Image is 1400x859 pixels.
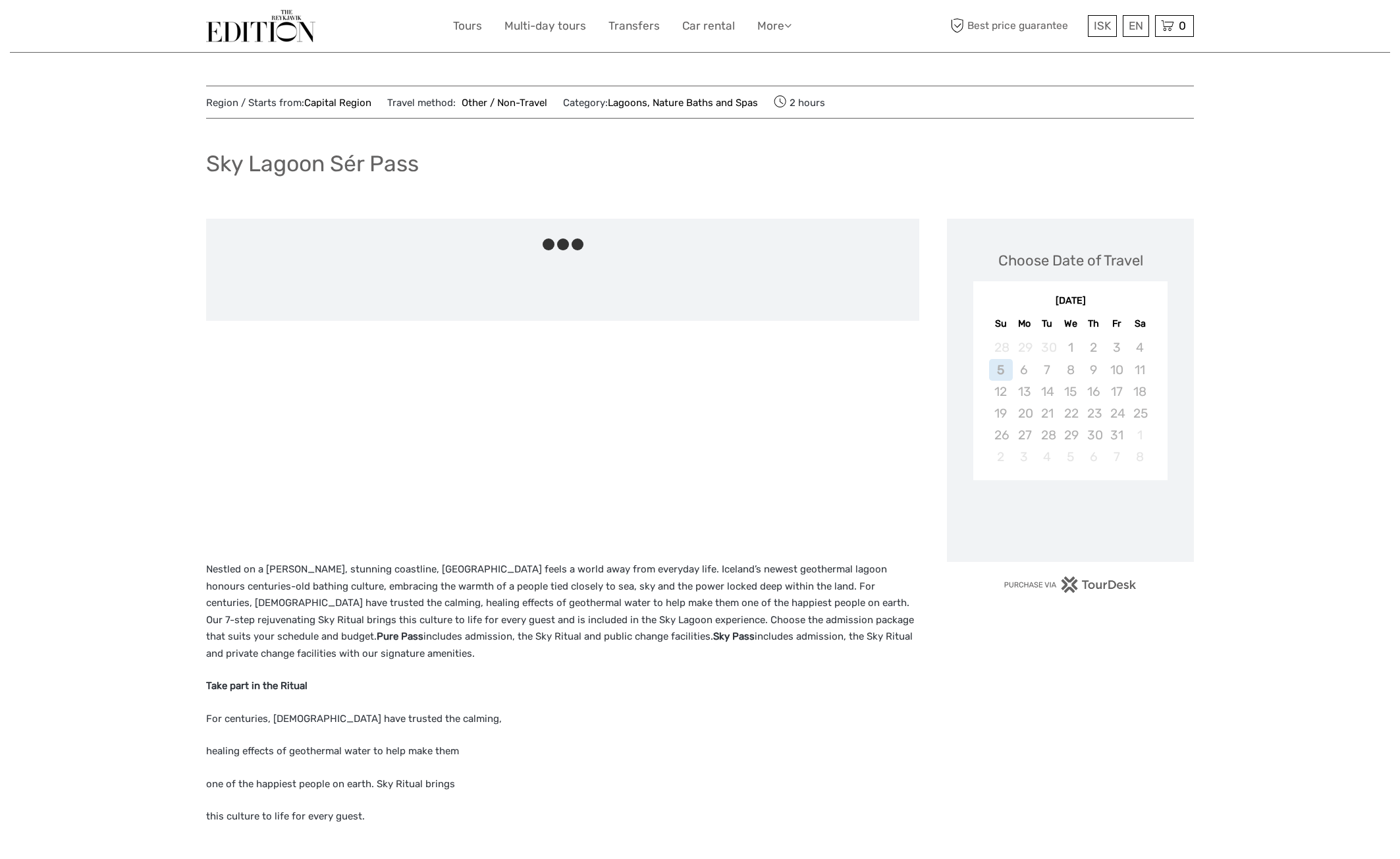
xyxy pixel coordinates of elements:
div: Not available Monday, September 29th, 2025 [1013,337,1036,358]
div: Not available Monday, October 13th, 2025 [1013,381,1036,402]
p: one of the happiest people on earth. Sky Ritual brings [206,776,919,793]
div: Not available Tuesday, October 28th, 2025 [1036,424,1059,446]
div: Not available Saturday, October 4th, 2025 [1128,337,1151,358]
div: Not available Sunday, September 28th, 2025 [989,337,1012,358]
div: Not available Thursday, October 9th, 2025 [1082,359,1105,381]
span: Best price guarantee [947,15,1085,37]
strong: Pure Pass [377,630,423,642]
div: Not available Wednesday, October 1st, 2025 [1059,337,1082,358]
div: Fr [1105,315,1128,333]
div: Not available Wednesday, October 22nd, 2025 [1059,402,1082,424]
span: ISK [1094,19,1111,32]
div: [DATE] [973,294,1168,308]
div: month 2025-10 [977,337,1163,468]
div: Choose Date of Travel [998,250,1143,271]
div: Not available Sunday, October 12th, 2025 [989,381,1012,402]
div: Sa [1128,315,1151,333]
div: Not available Friday, October 10th, 2025 [1105,359,1128,381]
div: Not available Saturday, October 18th, 2025 [1128,381,1151,402]
div: Not available Friday, October 3rd, 2025 [1105,337,1128,358]
div: Not available Tuesday, October 21st, 2025 [1036,402,1059,424]
a: Other / Non-Travel [456,97,547,109]
div: Not available Thursday, October 2nd, 2025 [1082,337,1105,358]
div: Not available Monday, October 6th, 2025 [1013,359,1036,381]
a: Lagoons, Nature Baths and Spas [608,97,758,109]
div: Not available Wednesday, October 8th, 2025 [1059,359,1082,381]
p: healing effects of geothermal water to help make them [206,743,919,760]
img: PurchaseViaTourDesk.png [1004,576,1137,593]
div: We [1059,315,1082,333]
div: Not available Friday, October 31st, 2025 [1105,424,1128,446]
div: Not available Tuesday, September 30th, 2025 [1036,337,1059,358]
a: Car rental [682,16,735,36]
div: Not available Wednesday, October 15th, 2025 [1059,381,1082,402]
p: Nestled on a [PERSON_NAME], stunning coastline, [GEOGRAPHIC_DATA] feels a world away from everyda... [206,561,919,662]
div: Not available Saturday, October 11th, 2025 [1128,359,1151,381]
div: Not available Thursday, October 30th, 2025 [1082,424,1105,446]
div: Not available Thursday, October 16th, 2025 [1082,381,1105,402]
div: Not available Sunday, November 2nd, 2025 [989,446,1012,468]
span: Region / Starts from: [206,96,371,110]
div: EN [1123,15,1149,37]
div: Not available Tuesday, November 4th, 2025 [1036,446,1059,468]
span: Travel method: [387,93,547,111]
div: Not available Wednesday, October 29th, 2025 [1059,424,1082,446]
div: Not available Monday, October 20th, 2025 [1013,402,1036,424]
div: Not available Saturday, November 8th, 2025 [1128,446,1151,468]
div: Not available Sunday, October 5th, 2025 [989,359,1012,381]
div: Not available Friday, November 7th, 2025 [1105,446,1128,468]
div: Not available Thursday, November 6th, 2025 [1082,446,1105,468]
div: Tu [1036,315,1059,333]
a: Transfers [608,16,660,36]
div: Not available Sunday, October 26th, 2025 [989,424,1012,446]
a: More [757,16,792,36]
div: Not available Wednesday, November 5th, 2025 [1059,446,1082,468]
div: Not available Monday, November 3rd, 2025 [1013,446,1036,468]
div: Not available Monday, October 27th, 2025 [1013,424,1036,446]
a: Tours [453,16,482,36]
div: Not available Tuesday, October 14th, 2025 [1036,381,1059,402]
div: Not available Thursday, October 23rd, 2025 [1082,402,1105,424]
div: Not available Sunday, October 19th, 2025 [989,402,1012,424]
a: Multi-day tours [504,16,586,36]
p: this culture to life for every guest. [206,808,919,825]
img: The Reykjavík Edition [206,10,315,42]
div: Th [1082,315,1105,333]
div: Not available Friday, October 24th, 2025 [1105,402,1128,424]
span: Category: [563,96,758,110]
div: Su [989,315,1012,333]
a: Capital Region [304,97,371,109]
p: For centuries, [DEMOGRAPHIC_DATA] have trusted the calming, [206,711,919,728]
div: Not available Saturday, October 25th, 2025 [1128,402,1151,424]
div: Not available Friday, October 17th, 2025 [1105,381,1128,402]
span: 0 [1177,19,1188,32]
strong: Take part in the Ritual [206,680,308,692]
div: Mo [1013,315,1036,333]
div: Not available Tuesday, October 7th, 2025 [1036,359,1059,381]
span: 2 hours [774,93,825,111]
div: Not available Saturday, November 1st, 2025 [1128,424,1151,446]
div: Loading... [1066,514,1075,523]
strong: Sky Pass [713,630,755,642]
h1: Sky Lagoon Sér Pass [206,150,419,177]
